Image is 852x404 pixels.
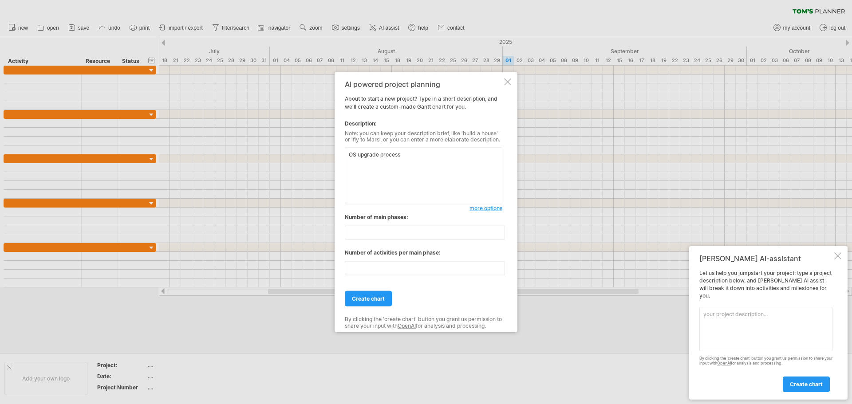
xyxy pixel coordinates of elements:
[717,361,731,365] a: OpenAI
[398,322,416,329] a: OpenAI
[699,356,832,366] div: By clicking the 'create chart' button you grant us permission to share your input with for analys...
[469,205,502,212] span: more options
[699,254,832,263] div: [PERSON_NAME] AI-assistant
[345,130,502,143] div: Note: you can keep your description brief, like 'build a house' or 'fly to Mars', or you can ente...
[783,377,830,392] a: create chart
[345,119,502,127] div: Description:
[469,204,502,212] a: more options
[345,291,392,306] a: create chart
[345,316,502,329] div: By clicking the 'create chart' button you grant us permission to share your input with for analys...
[699,270,832,392] div: Let us help you jumpstart your project: type a project description below, and [PERSON_NAME] AI as...
[790,381,823,388] span: create chart
[345,80,502,324] div: About to start a new project? Type in a short description, and we'll create a custom-made Gantt c...
[345,80,502,88] div: AI powered project planning
[345,213,502,221] div: Number of main phases:
[345,249,502,257] div: Number of activities per main phase:
[352,295,385,302] span: create chart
